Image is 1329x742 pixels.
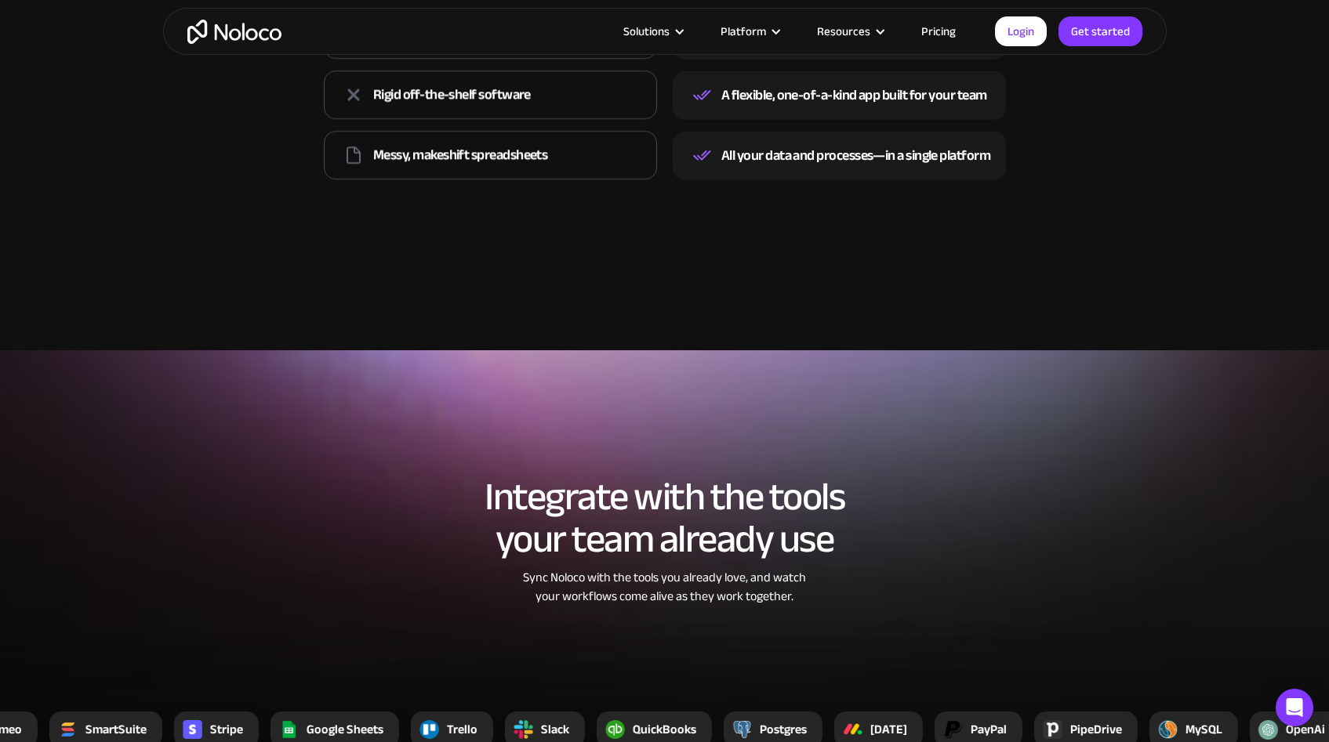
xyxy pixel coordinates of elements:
[179,476,1151,560] h2: Integrate with the tools your team already use
[721,144,990,168] div: All your data and processes—in a single platform
[457,568,873,606] div: Sync Noloco with the tools you already love, and watch your workflows come alive as they work tog...
[701,21,797,42] div: Platform
[760,720,807,739] div: Postgres
[971,720,1007,739] div: PayPal
[721,21,766,42] div: Platform
[995,16,1047,46] a: Login
[797,21,902,42] div: Resources
[1058,16,1142,46] a: Get started
[870,720,907,739] div: [DATE]
[902,21,975,42] a: Pricing
[1186,720,1222,739] div: MySQL
[604,21,701,42] div: Solutions
[85,720,147,739] div: SmartSuite
[1276,689,1313,726] div: Open Intercom Messenger
[210,720,243,739] div: Stripe
[721,84,987,107] div: A flexible, one-of-a-kind app built for your team
[623,21,670,42] div: Solutions
[373,84,531,107] div: Rigid off-the-shelf software
[447,720,477,739] div: Trello
[817,21,870,42] div: Resources
[633,720,696,739] div: QuickBooks
[187,20,281,44] a: home
[307,720,383,739] div: Google Sheets
[1286,720,1325,739] div: OpenAi
[1070,720,1122,739] div: PipeDrive
[373,144,547,168] div: Messy, makeshift spreadsheets
[541,720,569,739] div: Slack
